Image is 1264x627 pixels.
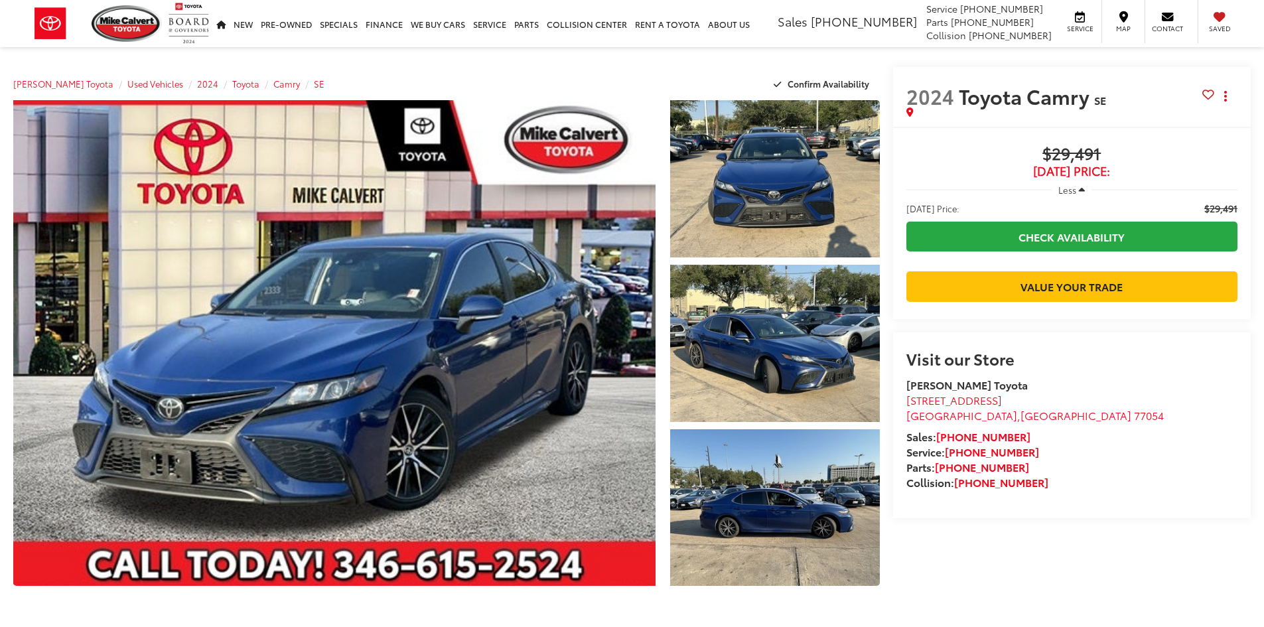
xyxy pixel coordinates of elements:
[1204,202,1237,215] span: $29,491
[936,429,1030,444] a: [PHONE_NUMBER]
[906,377,1028,392] strong: [PERSON_NAME] Toyota
[197,78,218,90] a: 2024
[273,78,300,90] a: Camry
[13,100,656,586] a: Expand Photo 0
[935,459,1029,474] a: [PHONE_NUMBER]
[667,427,881,588] img: 2024 Toyota Camry SE
[906,222,1237,251] a: Check Availability
[960,2,1043,15] span: [PHONE_NUMBER]
[906,165,1237,178] span: [DATE] Price:
[959,82,1094,110] span: Toyota Camry
[1058,184,1076,196] span: Less
[232,78,259,90] a: Toyota
[811,13,917,30] span: [PHONE_NUMBER]
[926,29,966,42] span: Collision
[926,2,957,15] span: Service
[667,263,881,423] img: 2024 Toyota Camry SE
[788,78,869,90] span: Confirm Availability
[906,145,1237,165] span: $29,491
[906,407,1164,423] span: ,
[906,350,1237,367] h2: Visit our Store
[906,429,1030,444] strong: Sales:
[1052,178,1091,202] button: Less
[951,15,1034,29] span: [PHONE_NUMBER]
[1094,92,1106,107] span: SE
[906,474,1048,490] strong: Collision:
[766,72,880,96] button: Confirm Availability
[906,459,1029,474] strong: Parts:
[1109,24,1138,33] span: Map
[13,78,113,90] a: [PERSON_NAME] Toyota
[778,13,808,30] span: Sales
[906,392,1002,407] span: [STREET_ADDRESS]
[314,78,324,90] a: SE
[127,78,183,90] a: Used Vehicles
[1065,24,1095,33] span: Service
[670,265,880,422] a: Expand Photo 2
[670,429,880,587] a: Expand Photo 3
[969,29,1052,42] span: [PHONE_NUMBER]
[667,98,881,259] img: 2024 Toyota Camry SE
[1152,24,1183,33] span: Contact
[1214,84,1237,107] button: Actions
[954,474,1048,490] a: [PHONE_NUMBER]
[1205,24,1234,33] span: Saved
[1134,407,1164,423] span: 77054
[906,444,1039,459] strong: Service:
[906,392,1164,423] a: [STREET_ADDRESS] [GEOGRAPHIC_DATA],[GEOGRAPHIC_DATA] 77054
[906,407,1017,423] span: [GEOGRAPHIC_DATA]
[1224,91,1227,102] span: dropdown dots
[906,271,1237,301] a: Value Your Trade
[945,444,1039,459] a: [PHONE_NUMBER]
[1020,407,1131,423] span: [GEOGRAPHIC_DATA]
[926,15,948,29] span: Parts
[670,100,880,257] a: Expand Photo 1
[7,98,662,589] img: 2024 Toyota Camry SE
[92,5,162,42] img: Mike Calvert Toyota
[906,202,959,215] span: [DATE] Price:
[906,82,954,110] span: 2024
